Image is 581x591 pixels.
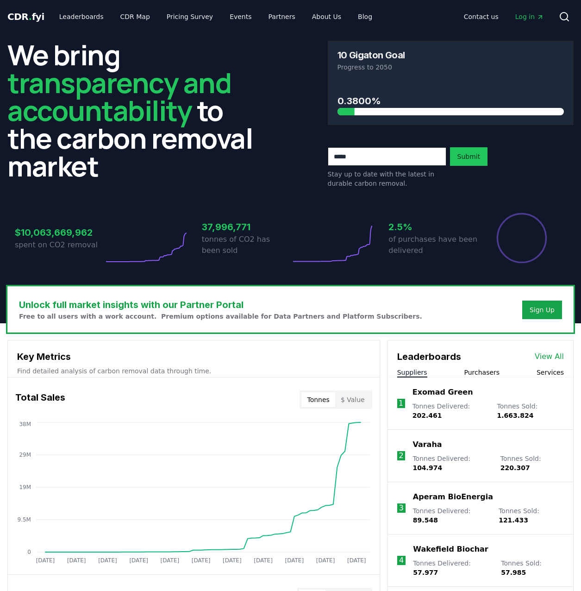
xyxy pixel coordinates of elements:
a: Blog [350,8,380,25]
a: Events [222,8,259,25]
a: CDR.fyi [7,10,44,23]
a: Aperam BioEnergia [413,491,493,503]
span: CDR fyi [7,11,44,22]
p: Tonnes Delivered : [413,506,489,525]
tspan: 0 [27,549,31,555]
p: tonnes of CO2 has been sold [202,234,291,256]
span: 121.433 [499,516,528,524]
a: Varaha [412,439,442,450]
button: Suppliers [397,368,427,377]
tspan: 29M [19,452,31,458]
nav: Main [52,8,380,25]
span: transparency and accountability [7,63,231,129]
a: Exomad Green [412,387,473,398]
span: 57.985 [501,569,526,576]
p: Tonnes Sold : [500,454,564,472]
span: 104.974 [412,464,442,472]
h3: Total Sales [15,390,65,409]
button: Sign Up [522,301,562,319]
tspan: 19M [19,484,31,490]
a: View All [535,351,564,362]
button: Submit [450,147,488,166]
p: Tonnes Delivered : [412,402,488,420]
tspan: 9.5M [18,516,31,523]
p: Tonnes Sold : [497,402,564,420]
button: Purchasers [464,368,500,377]
tspan: [DATE] [129,557,148,564]
span: 57.977 [413,569,438,576]
button: Tonnes [301,392,335,407]
tspan: [DATE] [316,557,335,564]
span: Log in [515,12,544,21]
button: Services [537,368,564,377]
p: Free to all users with a work account. Premium options available for Data Partners and Platform S... [19,312,422,321]
tspan: [DATE] [223,557,242,564]
p: 4 [399,555,404,566]
a: Leaderboards [52,8,111,25]
p: Find detailed analysis of carbon removal data through time. [17,366,370,376]
h3: Key Metrics [17,350,370,364]
a: Wakefield Biochar [413,544,488,555]
h3: Unlock full market insights with our Partner Portal [19,298,422,312]
p: spent on CO2 removal [15,239,104,251]
a: Partners [261,8,303,25]
span: 220.307 [500,464,530,472]
p: Tonnes Delivered : [413,559,492,577]
div: Percentage of sales delivered [496,212,548,264]
p: 2 [399,450,403,461]
span: 1.663.824 [497,412,534,419]
tspan: [DATE] [98,557,117,564]
tspan: 38M [19,421,31,428]
h3: 37,996,771 [202,220,291,234]
p: Tonnes Sold : [499,506,564,525]
nav: Main [456,8,551,25]
a: Log in [508,8,551,25]
h2: We bring to the carbon removal market [7,41,254,180]
p: 3 [399,503,404,514]
tspan: [DATE] [254,557,273,564]
a: CDR Map [113,8,157,25]
a: About Us [305,8,349,25]
tspan: [DATE] [67,557,86,564]
p: Progress to 2050 [337,63,564,72]
a: Sign Up [530,305,555,314]
span: . [29,11,32,22]
h3: $10,063,669,962 [15,226,104,239]
tspan: [DATE] [161,557,180,564]
p: Tonnes Delivered : [412,454,491,472]
span: 89.548 [413,516,438,524]
p: Stay up to date with the latest in durable carbon removal. [328,170,446,188]
a: Pricing Survey [159,8,220,25]
tspan: [DATE] [347,557,366,564]
h3: 0.3800% [337,94,564,108]
p: Tonnes Sold : [501,559,564,577]
button: $ Value [335,392,370,407]
h3: 10 Gigaton Goal [337,50,405,60]
h3: 2.5% [388,220,477,234]
p: 1 [399,398,403,409]
p: of purchases have been delivered [388,234,477,256]
tspan: [DATE] [36,557,55,564]
span: 202.461 [412,412,442,419]
a: Contact us [456,8,506,25]
h3: Leaderboards [397,350,461,364]
tspan: [DATE] [192,557,211,564]
tspan: [DATE] [285,557,304,564]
